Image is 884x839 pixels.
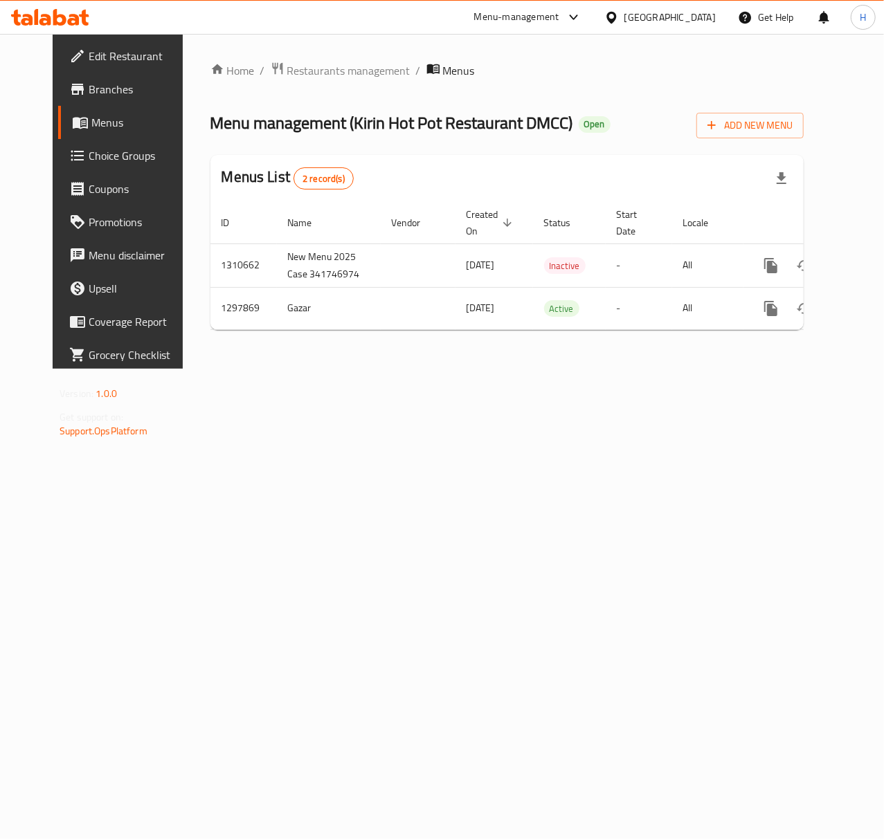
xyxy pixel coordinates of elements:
[60,408,123,426] span: Get support on:
[96,385,117,403] span: 1.0.0
[222,214,248,231] span: ID
[58,172,200,205] a: Coupons
[271,62,411,80] a: Restaurants management
[294,167,354,190] div: Total records count
[58,239,200,272] a: Menu disclaimer
[277,287,381,329] td: Gazar
[755,292,788,325] button: more
[58,39,200,73] a: Edit Restaurant
[58,305,200,338] a: Coverage Report
[765,162,798,195] div: Export file
[210,243,277,287] td: 1310662
[544,301,579,317] span: Active
[277,243,381,287] td: New Menu 2025 Case 341746974
[579,116,611,133] div: Open
[617,206,656,239] span: Start Date
[416,62,421,79] li: /
[58,106,200,139] a: Menus
[58,272,200,305] a: Upsell
[474,9,559,26] div: Menu-management
[606,287,672,329] td: -
[683,214,727,231] span: Locale
[860,10,866,25] span: H
[89,214,189,230] span: Promotions
[707,117,793,134] span: Add New Menu
[544,257,586,274] div: Inactive
[210,62,255,79] a: Home
[58,205,200,239] a: Promotions
[287,62,411,79] span: Restaurants management
[89,81,189,98] span: Branches
[467,299,495,317] span: [DATE]
[89,347,189,363] span: Grocery Checklist
[58,338,200,371] a: Grocery Checklist
[210,107,573,138] span: Menu management ( Kirin Hot Pot Restaurant DMCC )
[89,181,189,197] span: Coupons
[544,214,589,231] span: Status
[89,313,189,330] span: Coverage Report
[606,243,672,287] td: -
[696,113,804,138] button: Add New Menu
[89,147,189,164] span: Choice Groups
[89,247,189,264] span: Menu disclaimer
[260,62,265,79] li: /
[60,385,93,403] span: Version:
[624,10,716,25] div: [GEOGRAPHIC_DATA]
[58,73,200,106] a: Branches
[392,214,439,231] span: Vendor
[544,258,586,274] span: Inactive
[672,287,743,329] td: All
[294,172,353,185] span: 2 record(s)
[60,422,147,440] a: Support.OpsPlatform
[672,243,743,287] td: All
[288,214,330,231] span: Name
[467,256,495,274] span: [DATE]
[579,118,611,130] span: Open
[210,287,277,329] td: 1297869
[755,249,788,282] button: more
[91,114,189,131] span: Menus
[443,62,475,79] span: Menus
[58,139,200,172] a: Choice Groups
[788,292,821,325] button: Change Status
[788,249,821,282] button: Change Status
[467,206,516,239] span: Created On
[222,167,354,190] h2: Menus List
[210,62,804,80] nav: breadcrumb
[544,300,579,317] div: Active
[89,280,189,297] span: Upsell
[89,48,189,64] span: Edit Restaurant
